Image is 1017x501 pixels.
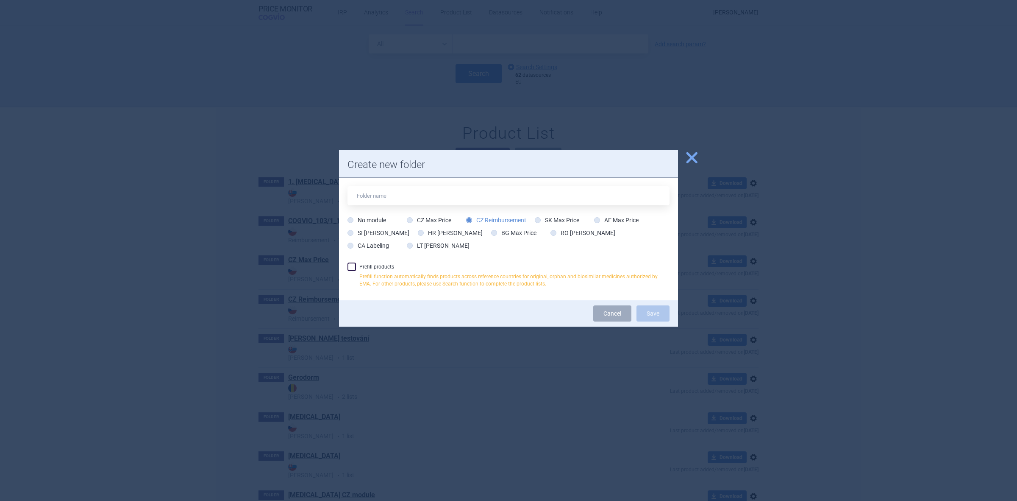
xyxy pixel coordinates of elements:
[407,216,451,224] label: CZ Max Price
[535,216,579,224] label: SK Max Price
[593,305,631,322] a: Cancel
[418,229,483,237] label: HR [PERSON_NAME]
[347,229,409,237] label: SI [PERSON_NAME]
[636,305,670,322] button: Save
[407,241,470,250] label: LT [PERSON_NAME]
[347,241,389,250] label: CA Labeling
[347,159,670,171] h1: Create new folder
[550,229,615,237] label: RO [PERSON_NAME]
[347,263,670,292] label: Prefill products
[347,216,386,224] label: No module
[594,216,639,224] label: AE Max Price
[359,273,670,288] p: Prefill function automatically finds products across reference countries for original, orphan and...
[347,186,670,205] input: Folder name
[466,216,526,224] label: CZ Reimbursement
[491,229,536,237] label: BG Max Price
